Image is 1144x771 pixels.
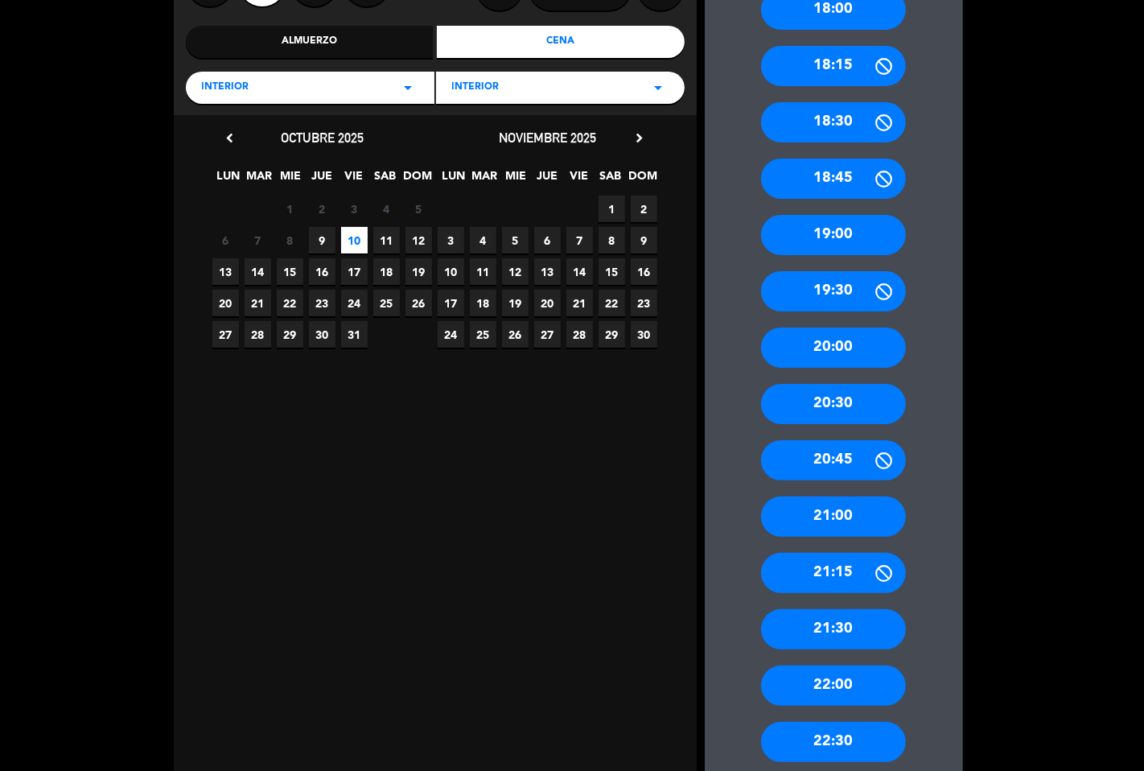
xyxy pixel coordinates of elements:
[222,130,239,146] i: chevron_left
[341,321,368,348] span: 31
[440,167,467,193] span: LUN
[534,167,561,193] span: JUE
[405,196,432,222] span: 5
[761,46,906,86] div: 18:15
[341,196,368,222] span: 3
[202,80,249,96] span: Interior
[309,227,335,254] span: 9
[186,26,434,58] div: Almuerzo
[761,497,906,537] div: 21:00
[452,80,500,96] span: INTERIOR
[566,258,593,285] span: 14
[341,258,368,285] span: 17
[470,227,496,254] span: 4
[566,321,593,348] span: 28
[470,290,496,316] span: 18
[373,258,400,285] span: 18
[403,167,430,193] span: DOM
[245,290,271,316] span: 21
[341,227,368,254] span: 10
[649,78,669,97] i: arrow_drop_down
[405,258,432,285] span: 19
[566,167,592,193] span: VIE
[631,258,657,285] span: 16
[534,321,561,348] span: 27
[502,258,529,285] span: 12
[309,321,335,348] span: 30
[405,227,432,254] span: 12
[597,167,623,193] span: SAB
[761,102,906,142] div: 18:30
[277,290,303,316] span: 22
[399,78,418,97] i: arrow_drop_down
[245,321,271,348] span: 28
[470,258,496,285] span: 11
[277,227,303,254] span: 8
[599,290,625,316] span: 22
[438,290,464,316] span: 17
[502,227,529,254] span: 5
[278,167,304,193] span: MIE
[499,130,596,146] span: noviembre 2025
[277,321,303,348] span: 29
[215,167,241,193] span: LUN
[631,290,657,316] span: 23
[309,167,335,193] span: JUE
[761,722,906,762] div: 22:30
[281,130,364,146] span: octubre 2025
[534,290,561,316] span: 20
[373,290,400,316] span: 25
[761,159,906,199] div: 18:45
[534,227,561,254] span: 6
[212,227,239,254] span: 6
[628,167,655,193] span: DOM
[761,666,906,706] div: 22:00
[502,290,529,316] span: 19
[761,609,906,649] div: 21:30
[373,196,400,222] span: 4
[245,258,271,285] span: 14
[212,290,239,316] span: 20
[534,258,561,285] span: 13
[372,167,398,193] span: SAB
[599,196,625,222] span: 1
[761,553,906,593] div: 21:15
[212,258,239,285] span: 13
[471,167,498,193] span: MAR
[599,258,625,285] span: 15
[631,321,657,348] span: 30
[245,227,271,254] span: 7
[277,196,303,222] span: 1
[340,167,367,193] span: VIE
[438,227,464,254] span: 3
[309,258,335,285] span: 16
[566,227,593,254] span: 7
[761,384,906,424] div: 20:30
[438,321,464,348] span: 24
[599,227,625,254] span: 8
[502,321,529,348] span: 26
[341,290,368,316] span: 24
[761,271,906,311] div: 19:30
[277,258,303,285] span: 15
[631,227,657,254] span: 9
[761,440,906,480] div: 20:45
[566,290,593,316] span: 21
[503,167,529,193] span: MIE
[632,130,648,146] i: chevron_right
[212,321,239,348] span: 27
[309,196,335,222] span: 2
[761,215,906,255] div: 19:00
[438,258,464,285] span: 10
[246,167,273,193] span: MAR
[405,290,432,316] span: 26
[470,321,496,348] span: 25
[631,196,657,222] span: 2
[761,328,906,368] div: 20:00
[437,26,685,58] div: Cena
[373,227,400,254] span: 11
[599,321,625,348] span: 29
[309,290,335,316] span: 23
